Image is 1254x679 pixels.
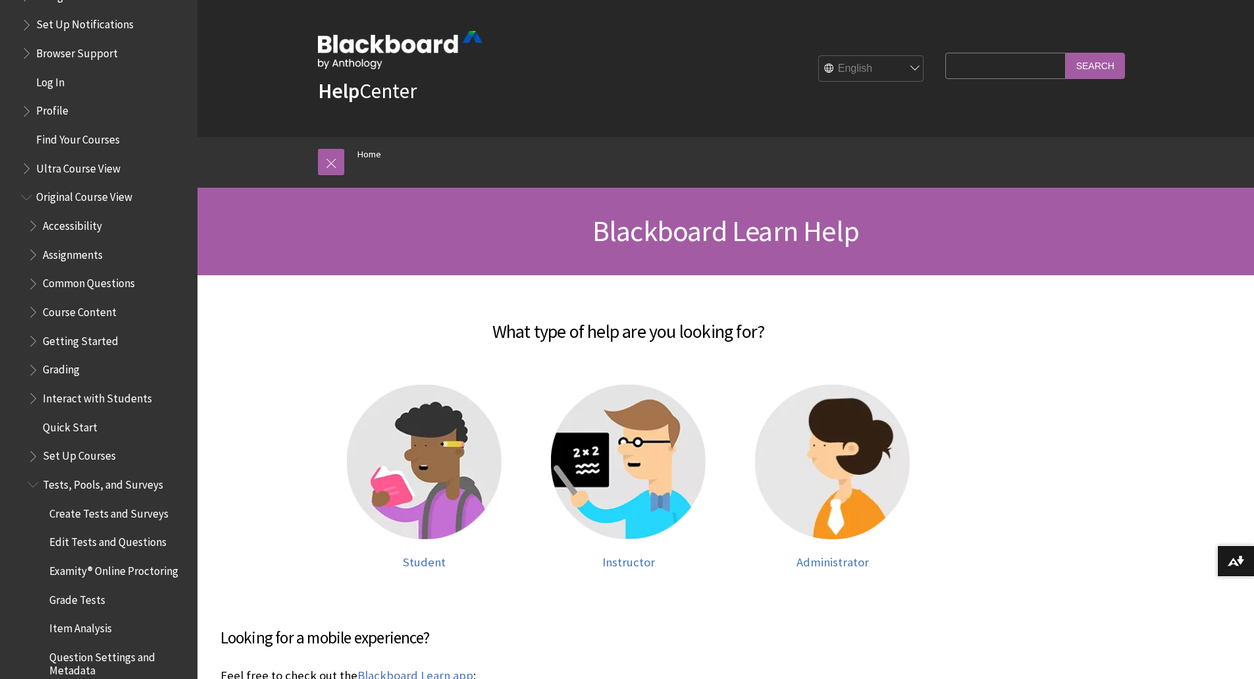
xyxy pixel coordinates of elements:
[221,302,1037,345] h2: What type of help are you looking for?
[336,385,513,570] a: Student help Student
[49,502,169,520] span: Create Tests and Surveys
[403,555,446,570] span: Student
[43,273,135,290] span: Common Questions
[49,618,112,636] span: Item Analysis
[49,589,105,607] span: Grade Tests
[43,474,163,491] span: Tests, Pools, and Surveys
[551,385,706,539] img: Instructor help
[49,646,188,677] span: Question Settings and Metadata
[43,416,97,434] span: Quick Start
[744,385,922,570] a: Administrator help Administrator
[43,301,117,319] span: Course Content
[43,330,118,348] span: Getting Started
[43,387,152,405] span: Interact with Students
[318,78,417,104] a: HelpCenter
[43,244,103,261] span: Assignments
[318,78,359,104] strong: Help
[36,128,120,146] span: Find Your Courses
[357,146,381,163] a: Home
[602,555,655,570] span: Instructor
[347,385,502,539] img: Student help
[43,359,80,377] span: Grading
[36,157,120,175] span: Ultra Course View
[755,385,910,539] img: Administrator help
[36,186,132,204] span: Original Course View
[49,531,167,549] span: Edit Tests and Questions
[592,213,859,249] span: Blackboard Learn Help
[1066,53,1125,78] input: Search
[540,385,718,570] a: Instructor help Instructor
[819,56,924,82] select: Site Language Selector
[43,445,116,463] span: Set Up Courses
[49,560,178,578] span: Examity® Online Proctoring
[318,31,483,69] img: Blackboard by Anthology
[36,42,118,60] span: Browser Support
[36,100,68,118] span: Profile
[36,71,65,89] span: Log In
[797,555,869,570] span: Administrator
[43,215,102,232] span: Accessibility
[221,626,1037,651] h3: Looking for a mobile experience?
[36,14,134,32] span: Set Up Notifications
